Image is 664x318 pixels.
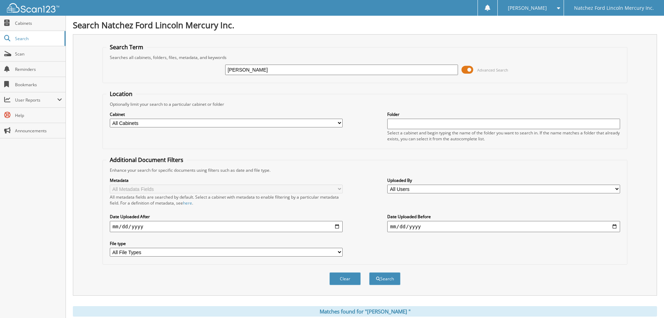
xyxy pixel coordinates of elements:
[387,130,620,142] div: Select a cabinet and begin typing the name of the folder you want to search in. If the name match...
[110,177,343,183] label: Metadata
[15,51,62,57] span: Scan
[15,20,62,26] span: Cabinets
[110,111,343,117] label: Cabinet
[15,128,62,134] span: Announcements
[106,90,136,98] legend: Location
[574,6,654,10] span: Natchez Ford Lincoln Mercury Inc.
[110,221,343,232] input: start
[477,67,508,73] span: Advanced Search
[387,111,620,117] label: Folder
[15,66,62,72] span: Reminders
[387,221,620,232] input: end
[73,306,657,317] div: Matches found for "[PERSON_NAME] "
[106,43,147,51] legend: Search Term
[387,177,620,183] label: Uploaded By
[106,156,187,164] legend: Additional Document Filters
[329,272,361,285] button: Clear
[106,101,624,107] div: Optionally limit your search to a particular cabinet or folder
[106,54,624,60] div: Searches all cabinets, folders, files, metadata, and keywords
[15,82,62,88] span: Bookmarks
[15,36,61,42] span: Search
[369,272,400,285] button: Search
[110,241,343,246] label: File type
[15,97,57,103] span: User Reports
[183,200,192,206] a: here
[110,214,343,220] label: Date Uploaded After
[15,112,62,118] span: Help
[7,3,59,13] img: scan123-logo-white.svg
[110,194,343,206] div: All metadata fields are searched by default. Select a cabinet with metadata to enable filtering b...
[508,6,547,10] span: [PERSON_NAME]
[106,167,624,173] div: Enhance your search for specific documents using filters such as date and file type.
[387,214,620,220] label: Date Uploaded Before
[73,19,657,31] h1: Search Natchez Ford Lincoln Mercury Inc.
